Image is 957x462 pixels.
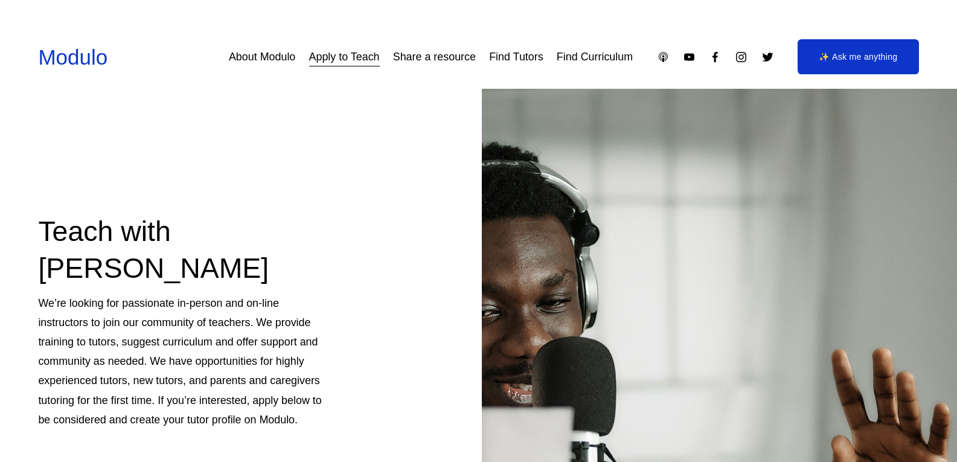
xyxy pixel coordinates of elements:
[309,46,380,68] a: Apply to Teach
[709,51,722,63] a: Facebook
[393,46,476,68] a: Share a resource
[38,294,327,430] p: We’re looking for passionate in-person and on-line instructors to join our community of teachers....
[761,51,774,63] a: Twitter
[38,45,107,69] a: Modulo
[557,46,633,68] a: Find Curriculum
[798,39,918,74] a: ✨ Ask me anything
[657,51,670,63] a: Apple Podcasts
[38,213,327,287] h2: Teach with [PERSON_NAME]
[683,51,696,63] a: YouTube
[489,46,543,68] a: Find Tutors
[735,51,747,63] a: Instagram
[229,46,295,68] a: About Modulo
